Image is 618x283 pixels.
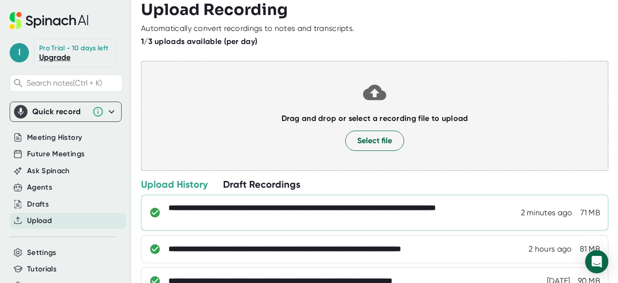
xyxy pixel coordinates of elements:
[10,43,29,62] span: l
[27,264,56,275] button: Tutorials
[27,215,52,226] button: Upload
[529,244,572,254] div: 9/29/2025, 12:38:30 AM
[27,149,84,160] button: Future Meetings
[580,208,601,218] div: 71 MB
[27,78,120,88] span: Search notes (Ctrl + K)
[141,37,257,46] b: 1/3 uploads available (per day)
[27,199,49,210] button: Drafts
[281,114,468,123] b: Drag and drop or select a recording file to upload
[39,53,70,62] a: Upgrade
[27,132,82,143] button: Meeting History
[27,247,56,258] button: Settings
[141,0,608,19] h3: Upload Recording
[345,131,404,151] button: Select file
[39,44,108,53] div: Pro Trial - 10 days left
[27,182,52,193] button: Agents
[141,24,354,33] div: Automatically convert recordings to notes and transcripts.
[223,178,300,191] div: Draft Recordings
[580,244,601,254] div: 81 MB
[141,178,208,191] div: Upload History
[14,102,117,121] div: Quick record
[32,107,87,117] div: Quick record
[585,250,608,273] div: Open Intercom Messenger
[357,135,392,147] span: Select file
[521,208,573,218] div: 9/29/2025, 2:47:28 AM
[27,165,70,177] button: Ask Spinach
